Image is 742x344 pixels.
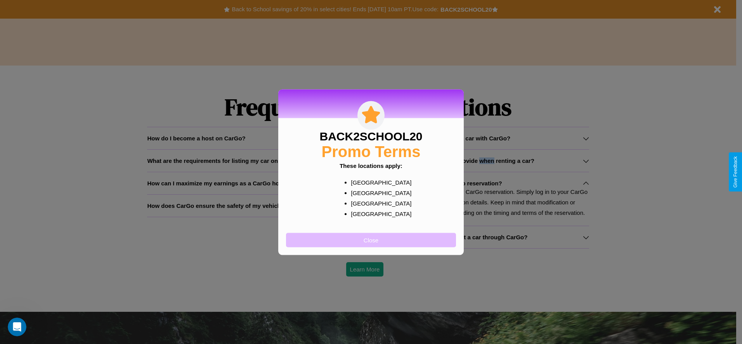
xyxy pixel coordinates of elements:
button: Close [286,233,456,247]
p: [GEOGRAPHIC_DATA] [351,187,406,198]
iframe: Intercom live chat [8,318,26,336]
p: [GEOGRAPHIC_DATA] [351,177,406,187]
p: [GEOGRAPHIC_DATA] [351,198,406,208]
h3: BACK2SCHOOL20 [319,130,422,143]
p: [GEOGRAPHIC_DATA] [351,208,406,219]
b: These locations apply: [340,162,402,169]
div: Give Feedback [733,156,738,188]
h2: Promo Terms [322,143,421,160]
